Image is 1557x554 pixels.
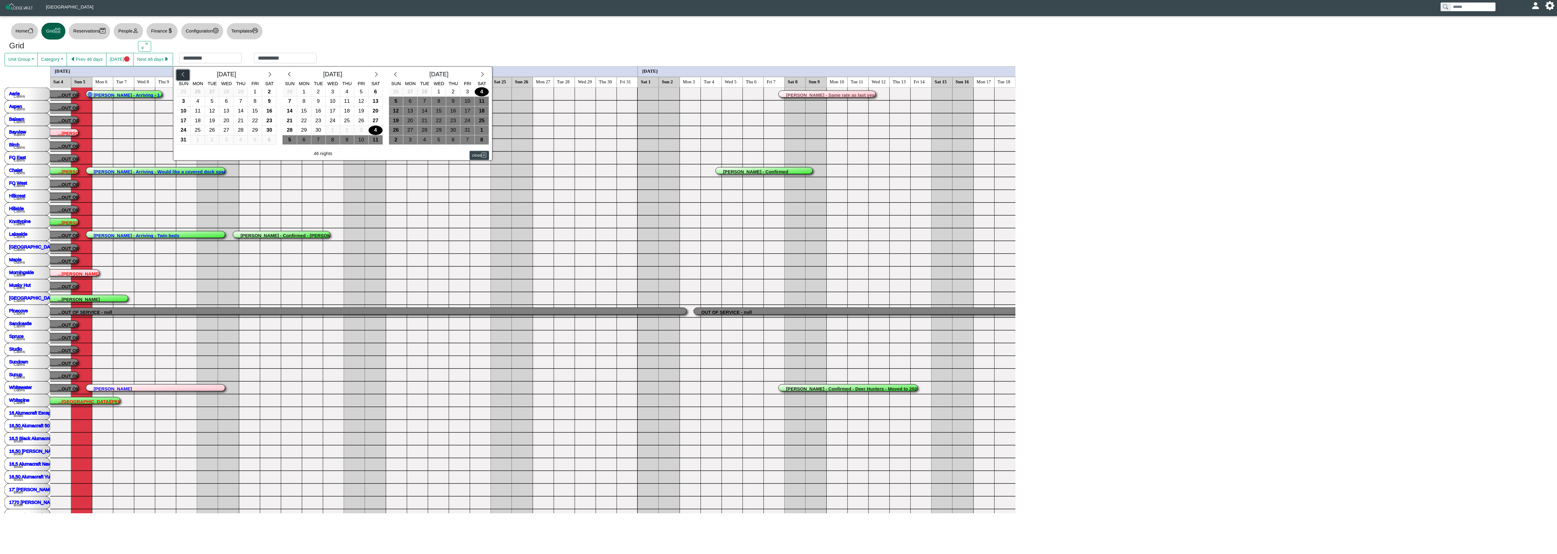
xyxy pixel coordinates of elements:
[464,81,471,86] span: Fri
[418,97,432,106] button: 7
[176,116,190,126] div: 17
[283,135,297,145] button: 5
[176,135,191,145] button: 31
[262,87,276,97] button: 2
[176,106,191,116] button: 10
[326,97,340,106] div: 10
[248,116,262,126] div: 22
[446,97,460,106] button: 9
[460,106,474,116] div: 17
[234,87,248,97] div: 29
[326,126,340,135] div: 1
[283,126,297,135] button: 28
[219,126,234,135] button: 27
[205,135,219,145] div: 2
[340,135,354,145] div: 9
[283,126,296,135] div: 28
[248,106,262,116] div: 15
[446,135,460,145] button: 6
[219,87,233,97] div: 28
[418,106,432,116] button: 14
[389,116,403,126] button: 19
[389,87,403,97] div: 26
[205,116,219,126] button: 19
[311,87,326,97] button: 2
[340,97,354,106] button: 11
[234,116,248,126] div: 21
[340,106,354,116] div: 18
[208,81,217,86] span: Tue
[297,126,311,135] div: 29
[262,126,276,135] button: 30
[418,116,432,126] div: 21
[405,81,416,86] span: Mon
[248,87,262,97] button: 1
[191,126,205,135] button: 25
[403,87,418,97] button: 27
[389,126,403,135] div: 26
[176,126,190,135] div: 24
[311,116,325,126] div: 23
[205,87,219,97] div: 27
[311,87,325,97] div: 2
[234,126,248,135] div: 28
[446,116,460,126] button: 23
[371,81,380,86] span: Sat
[297,97,311,106] div: 8
[418,87,432,97] button: 28
[248,126,262,135] button: 29
[262,97,276,106] button: 9
[475,126,489,135] button: 1
[297,106,311,116] div: 15
[432,97,446,106] button: 8
[446,126,460,135] div: 30
[297,116,311,126] button: 22
[191,106,205,116] div: 11
[205,106,219,116] div: 12
[403,106,418,116] button: 13
[296,70,370,81] div: [DATE]
[283,97,297,106] button: 7
[369,135,383,145] div: 11
[234,106,248,116] button: 14
[389,135,403,145] div: 2
[234,87,248,97] button: 29
[446,87,460,97] button: 2
[205,97,219,106] div: 5
[311,126,325,135] div: 30
[432,106,446,116] div: 15
[358,81,365,86] span: Fri
[219,135,234,145] button: 3
[311,135,326,145] button: 7
[475,135,489,145] div: 8
[297,135,311,145] button: 6
[432,135,446,145] button: 5
[475,116,489,126] button: 25
[403,116,418,126] button: 20
[176,87,191,97] button: 25
[369,126,383,135] button: 4
[311,135,325,145] div: 7
[354,116,368,126] div: 26
[176,70,189,81] button: chevron left
[192,81,203,86] span: Mon
[418,126,432,135] button: 28
[340,126,354,135] button: 2
[326,106,340,116] button: 17
[389,106,403,116] button: 12
[475,97,489,106] button: 11
[265,81,274,86] span: Sat
[402,70,476,81] div: [DATE]
[369,106,383,116] button: 20
[326,135,340,145] button: 8
[326,87,340,97] button: 3
[219,116,234,126] button: 20
[189,70,263,81] div: [DATE]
